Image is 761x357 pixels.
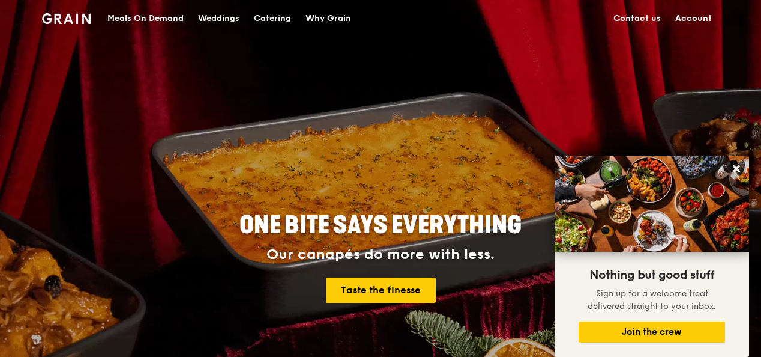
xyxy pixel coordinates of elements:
a: Taste the finesse [326,278,436,303]
div: Weddings [198,1,239,37]
a: Weddings [191,1,247,37]
span: ONE BITE SAYS EVERYTHING [239,211,522,240]
div: Meals On Demand [107,1,184,37]
a: Account [668,1,719,37]
button: Join the crew [579,322,725,343]
div: Why Grain [305,1,351,37]
img: Grain [42,13,91,24]
button: Close [727,159,746,178]
span: Nothing but good stuff [589,268,714,282]
a: Why Grain [298,1,358,37]
a: Catering [247,1,298,37]
div: Catering [254,1,291,37]
a: Contact us [606,1,668,37]
div: Our canapés do more with less. [164,246,597,263]
img: DSC07876-Edit02-Large.jpeg [555,156,749,252]
span: Sign up for a welcome treat delivered straight to your inbox. [588,288,716,311]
